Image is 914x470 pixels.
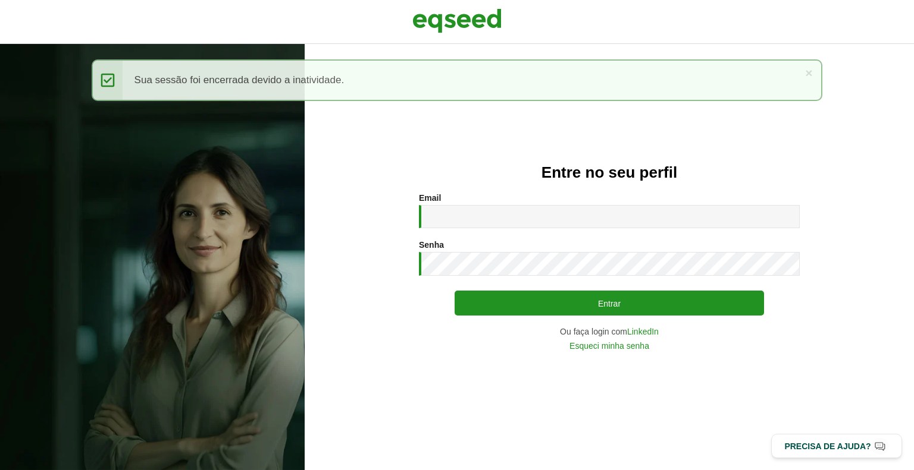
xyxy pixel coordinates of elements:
h2: Entre no seu perfil [328,164,890,181]
img: EqSeed Logo [412,6,502,36]
a: Esqueci minha senha [569,342,649,350]
a: LinkedIn [627,327,659,336]
a: × [805,67,812,79]
label: Email [419,194,441,202]
label: Senha [419,241,444,249]
div: Sua sessão foi encerrada devido a inatividade. [92,59,823,101]
button: Entrar [455,291,764,316]
div: Ou faça login com [419,327,800,336]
